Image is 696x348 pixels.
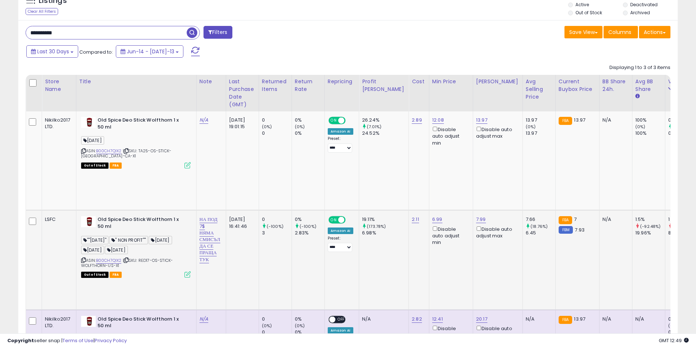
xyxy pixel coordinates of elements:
[262,316,292,322] div: 0
[295,78,322,93] div: Return Rate
[81,117,191,168] div: ASIN:
[295,329,324,336] div: 0%
[295,130,324,137] div: 0%
[367,124,381,130] small: (7.01%)
[81,257,173,268] span: | SKU: RED17-OS-STICK-WOLFTHORN-US-X1
[262,323,272,329] small: (0%)
[98,316,186,331] b: Old Spice Deo Stick Wolfthorn 1 x 50 ml
[81,236,109,244] span: ""[DATE]"
[668,323,678,329] small: (0%)
[262,78,289,93] div: Returned Items
[98,117,186,132] b: Old Spice Deo Stick Wolfthorn 1 x 50 ml
[295,216,324,223] div: 0%
[329,118,338,124] span: ON
[329,217,338,223] span: ON
[37,48,69,55] span: Last 30 Days
[668,78,695,85] div: Velocity
[604,26,638,38] button: Columns
[199,78,223,85] div: Note
[432,116,444,124] a: 12.08
[476,225,517,239] div: Disable auto adjust max
[204,26,232,39] button: Filters
[575,1,589,8] label: Active
[635,93,640,100] small: Avg BB Share.
[81,316,96,327] img: 31EEe8GQAkL._SL40_.jpg
[328,327,353,334] div: Amazon AI
[630,9,650,16] label: Archived
[295,323,305,329] small: (0%)
[96,148,122,154] a: B00CH7QIX2
[526,230,555,236] div: 6.45
[639,26,670,38] button: Actions
[262,216,292,223] div: 0
[526,117,555,123] div: 13.97
[526,316,550,322] div: N/A
[110,162,122,169] span: FBA
[476,78,520,85] div: [PERSON_NAME]
[559,78,596,93] div: Current Buybox Price
[105,246,128,254] span: [DATE]
[367,223,386,229] small: (173.78%)
[635,316,659,322] div: N/A
[81,216,191,277] div: ASIN:
[564,26,602,38] button: Save View
[432,216,442,223] a: 6.99
[526,130,555,137] div: 13.97
[81,272,109,278] span: All listings that are currently out of stock and unavailable for purchase on Amazon
[608,28,631,36] span: Columns
[98,216,186,232] b: Old Spice Deo Stick Wolfthorn 1 x 50 ml
[45,78,73,93] div: Store Name
[432,225,467,246] div: Disable auto adjust min
[432,125,467,146] div: Disable auto adjust min
[26,8,58,15] div: Clear All Filters
[110,272,122,278] span: FBA
[476,116,487,124] a: 13.97
[335,316,347,322] span: OFF
[81,246,104,254] span: [DATE]
[362,130,408,137] div: 24.52%
[262,117,292,123] div: 0
[295,316,324,322] div: 0%
[362,216,408,223] div: 19.11%
[262,124,272,130] small: (0%)
[476,216,486,223] a: 7.99
[362,117,408,123] div: 26.24%
[635,230,665,236] div: 19.96%
[328,78,356,85] div: Repricing
[602,78,629,93] div: BB Share 24h.
[295,117,324,123] div: 0%
[149,236,172,244] span: [DATE]
[609,64,670,71] div: Displaying 1 to 3 of 3 items
[45,316,71,329] div: Nikilko2017 LTD.
[526,78,552,101] div: Avg Selling Price
[602,316,627,322] div: N/A
[635,117,665,123] div: 100%
[412,78,426,85] div: Cost
[328,227,353,234] div: Amazon AI
[81,162,109,169] span: All listings that are currently out of stock and unavailable for purchase on Amazon
[328,128,353,135] div: Amazon AI
[229,117,253,130] div: [DATE] 19:01:15
[432,324,467,345] div: Disable auto adjust min
[635,124,646,130] small: (0%)
[262,230,292,236] div: 3
[575,9,602,16] label: Out of Stock
[362,230,408,236] div: 6.98%
[476,125,517,139] div: Disable auto adjust max
[432,316,443,323] a: 12.41
[328,136,353,153] div: Preset:
[199,116,208,124] a: N/A
[559,117,572,125] small: FBA
[81,216,96,227] img: 31EEe8GQAkL._SL40_.jpg
[635,78,662,93] div: Avg BB Share
[559,216,572,224] small: FBA
[635,130,665,137] div: 100%
[412,216,419,223] a: 2.11
[81,148,171,159] span: | SKU: TA25-OS-STICK-[GEOGRAPHIC_DATA]-CA-X1
[328,236,353,252] div: Preset:
[574,316,585,322] span: 13.97
[262,329,292,336] div: 0
[295,124,305,130] small: (0%)
[199,216,220,263] a: НА ПОД 7$ НЯМА СМИСЪЛ ДА СЕ ПРАЩА ТУК
[630,1,658,8] label: Deactivated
